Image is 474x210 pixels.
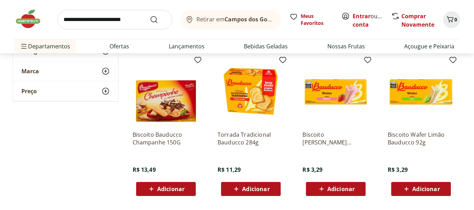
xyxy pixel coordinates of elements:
span: R$ 3,29 [302,166,322,174]
button: Retirar emCampos dos Goytacazes/[GEOGRAPHIC_DATA] [181,10,281,29]
span: Meus Favoritos [301,13,333,27]
span: Departamentos [20,38,70,55]
span: Preço [21,88,37,95]
a: Biscoito Bauducco Champanhe 150G [133,131,199,146]
img: Biscoito Bauducco Champanhe 150G [133,59,199,125]
img: Biscoito Wafer Morango Bauducco 92g [302,59,369,125]
span: ou [353,12,384,29]
a: Biscoito Wafer Limão Bauducco 92g [388,131,454,146]
span: R$ 13,49 [133,166,156,174]
a: Criar conta [353,12,391,28]
a: Açougue e Peixaria [404,42,454,50]
a: Lançamentos [169,42,205,50]
span: Adicionar [242,186,269,192]
button: Carrinho [443,11,460,28]
input: search [58,10,172,29]
span: Marca [21,68,39,75]
span: Adicionar [412,186,440,192]
a: Nossas Frutas [327,42,365,50]
button: Adicionar [221,182,281,196]
button: Adicionar [306,182,366,196]
a: Biscoito [PERSON_NAME] Bauducco 92g [302,131,369,146]
a: Torrada Tradicional Bauducco 284g [218,131,284,146]
button: Marca [13,61,118,81]
a: Bebidas Geladas [244,42,288,50]
button: Adicionar [136,182,196,196]
a: Comprar Novamente [401,12,434,28]
button: Submit Search [150,15,167,24]
span: Adicionar [157,186,185,192]
img: Hortifruti [14,8,49,29]
button: Preço [13,81,118,101]
img: Biscoito Wafer Limão Bauducco 92g [388,59,454,125]
span: R$ 3,29 [388,166,408,174]
img: Torrada Tradicional Bauducco 284g [218,59,284,125]
span: Retirar em [196,16,274,22]
span: Adicionar [327,186,355,192]
a: Meus Favoritos [289,13,333,27]
span: R$ 11,29 [218,166,241,174]
a: Entrar [353,12,370,20]
b: Campos dos Goytacazes/[GEOGRAPHIC_DATA] [225,15,352,23]
button: Adicionar [391,182,451,196]
button: Menu [20,38,28,55]
a: Ofertas [109,42,129,50]
span: 0 [454,16,457,23]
